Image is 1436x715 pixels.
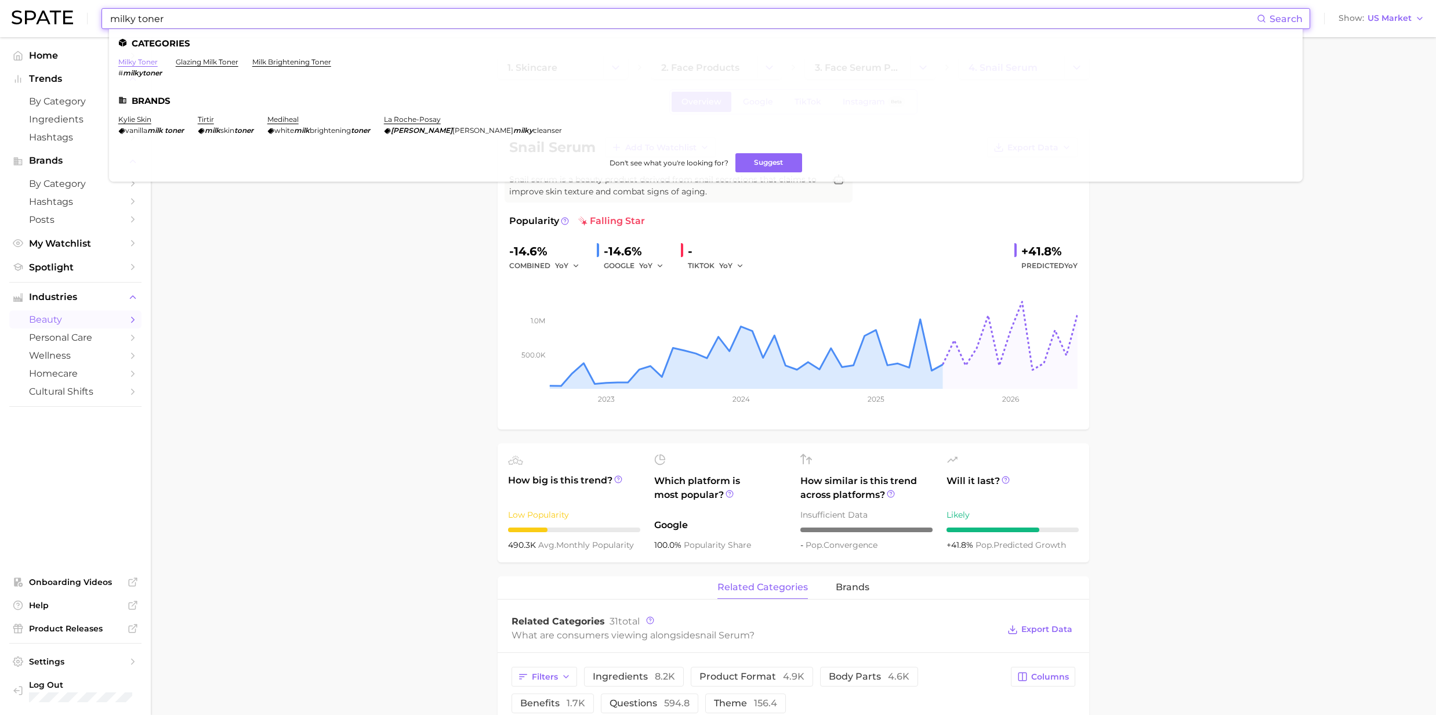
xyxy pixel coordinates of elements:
[654,474,786,512] span: Which platform is most popular?
[9,193,142,211] a: Hashtags
[9,346,142,364] a: wellness
[610,616,618,627] span: 31
[732,395,750,403] tspan: 2024
[508,474,640,502] span: How big is this trend?
[9,328,142,346] a: personal care
[639,261,652,270] span: YoY
[9,46,142,64] a: Home
[205,126,220,135] em: milk
[508,508,640,522] div: Low Popularity
[351,126,370,135] em: toner
[29,262,122,273] span: Spotlight
[578,214,645,228] span: falling star
[9,382,142,400] a: cultural shifts
[384,115,441,124] a: la roche-posay
[9,128,142,146] a: Hashtags
[9,234,142,252] a: My Watchlist
[9,175,142,193] a: by Category
[509,259,588,273] div: combined
[800,508,933,522] div: Insufficient Data
[29,600,122,611] span: Help
[639,259,664,273] button: YoY
[294,126,310,135] em: milk
[800,528,933,532] div: – / 10
[118,38,1293,48] li: Categories
[868,395,884,403] tspan: 2025
[829,672,909,681] span: body parts
[610,158,728,167] span: Don't see what you're looking for?
[1021,624,1072,634] span: Export Data
[9,152,142,169] button: Brands
[109,9,1257,28] input: Search here for a brand, industry, or ingredient
[806,540,877,550] span: convergence
[513,126,533,135] em: milky
[123,68,162,77] em: milkytoner
[234,126,253,135] em: toner
[610,699,690,708] span: questions
[29,386,122,397] span: cultural shifts
[947,508,1079,522] div: Likely
[147,126,163,135] em: milk
[699,672,804,681] span: product format
[1270,13,1303,24] span: Search
[947,540,976,550] span: +41.8%
[125,126,147,135] span: vanilla
[717,582,808,593] span: related categories
[29,50,122,61] span: Home
[976,540,1066,550] span: predicted growth
[1021,242,1078,261] div: +41.8%
[604,242,672,261] div: -14.6%
[754,698,777,709] span: 156.4
[9,597,142,614] a: Help
[9,211,142,229] a: Posts
[567,698,585,709] span: 1.7k
[593,672,675,681] span: ingredients
[555,259,580,273] button: YoY
[29,332,122,343] span: personal care
[610,616,640,627] span: total
[512,616,605,627] span: Related Categories
[1339,15,1364,21] span: Show
[1021,259,1078,273] span: Predicted
[604,259,672,273] div: GOOGLE
[29,132,122,143] span: Hashtags
[714,699,777,708] span: theme
[29,96,122,107] span: by Category
[9,620,142,637] a: Product Releases
[598,395,615,403] tspan: 2023
[532,672,558,682] span: Filters
[695,630,749,641] span: snail serum
[29,623,122,634] span: Product Releases
[118,68,123,77] span: #
[783,671,804,682] span: 4.9k
[9,364,142,382] a: homecare
[1368,15,1412,21] span: US Market
[664,698,690,709] span: 594.8
[836,582,869,593] span: brands
[9,653,142,670] a: Settings
[29,178,122,189] span: by Category
[947,474,1079,502] span: Will it last?
[29,368,122,379] span: homecare
[29,656,122,667] span: Settings
[508,528,640,532] div: 3 / 10
[29,680,187,690] span: Log Out
[654,540,684,550] span: 100.0%
[9,70,142,88] button: Trends
[533,126,562,135] span: cleanser
[1031,672,1069,682] span: Columns
[9,110,142,128] a: Ingredients
[538,540,556,550] abbr: average
[176,57,238,66] a: glazing milk toner
[538,540,634,550] span: monthly popularity
[29,238,122,249] span: My Watchlist
[29,74,122,84] span: Trends
[29,350,122,361] span: wellness
[12,10,73,24] img: SPATE
[198,115,214,124] a: tirtir
[452,126,513,135] span: [PERSON_NAME]
[509,174,825,198] span: Snail serum is a beauty product derived from snail secretions that claims to improve skin texture...
[252,57,331,66] a: milk brightening toner
[735,153,802,172] button: Suggest
[1002,395,1019,403] tspan: 2026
